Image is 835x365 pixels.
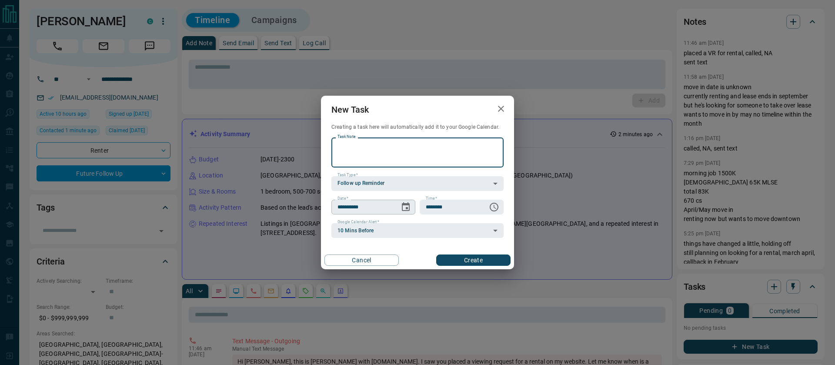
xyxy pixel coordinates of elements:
button: Create [436,254,511,266]
button: Choose date, selected date is Aug 19, 2025 [397,198,414,216]
button: Cancel [324,254,399,266]
button: Choose time, selected time is 6:00 AM [485,198,503,216]
p: Creating a task here will automatically add it to your Google Calendar. [331,124,504,131]
h2: New Task [321,96,379,124]
div: 10 Mins Before [331,223,504,238]
label: Time [426,196,437,201]
label: Task Type [337,172,358,178]
label: Task Note [337,134,355,140]
label: Date [337,196,348,201]
label: Google Calendar Alert [337,219,379,225]
div: Follow up Reminder [331,176,504,191]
